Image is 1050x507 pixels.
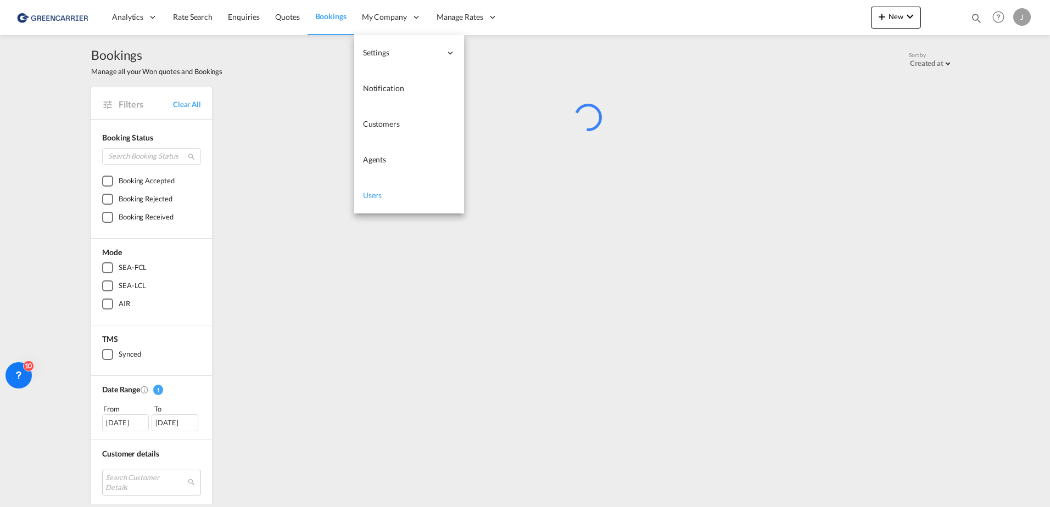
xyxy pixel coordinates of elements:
div: [DATE] [102,414,149,431]
span: Agents [363,155,386,164]
span: Analytics [112,12,143,22]
div: AIR [119,298,130,309]
span: Date Range [102,385,140,394]
span: TMS [102,334,118,343]
span: Manage Rates [437,12,483,22]
button: icon-plus 400-fgNewicon-chevron-down [871,7,921,29]
span: Rate Search [173,12,213,21]
md-checkbox: Synced [102,349,201,360]
a: Clear All [173,99,201,109]
div: From [102,403,150,414]
a: Users [354,178,464,213]
md-icon: icon-chevron-down [903,10,917,23]
span: From To [DATE][DATE] [102,403,201,431]
span: New [875,12,917,21]
span: Bookings [315,12,347,21]
md-checkbox: SEA-FCL [102,262,201,273]
md-icon: icon-magnify [187,153,196,161]
md-icon: Created On [140,385,149,394]
div: icon-magnify [970,12,982,29]
div: Booking Received [119,212,173,223]
md-icon: icon-plus 400-fg [875,10,889,23]
span: Filters [119,98,173,110]
div: J [1013,8,1031,26]
span: Customers [363,119,400,128]
span: Enquiries [228,12,260,21]
div: Booking Rejected [119,194,172,205]
span: Help [989,8,1008,26]
span: Bookings [91,46,222,64]
div: Created at [910,59,943,67]
div: Booking Status [102,132,201,143]
md-checkbox: SEA-LCL [102,280,201,291]
span: Manage all your Won quotes and Bookings [91,66,222,76]
md-checkbox: AIR [102,298,201,309]
span: Booking Status [102,133,153,142]
a: Notification [354,71,464,106]
a: Agents [354,142,464,178]
span: Users [363,190,382,200]
div: Synced [119,349,141,360]
div: Help [989,8,1013,27]
div: [DATE] [152,414,198,431]
div: SEA-FCL [119,262,147,273]
span: Notification [363,83,404,93]
div: Settings [354,35,464,71]
div: To [153,403,202,414]
span: 1 [153,385,163,395]
input: Search Booking Status [102,148,201,165]
md-icon: icon-magnify [970,12,982,24]
div: SEA-LCL [119,280,146,291]
span: My Company [362,12,407,22]
a: Customers [354,106,464,142]
div: Booking Accepted [119,176,174,187]
span: Quotes [275,12,299,21]
span: Customer details [102,449,159,458]
span: Sort by [909,51,926,59]
span: Mode [102,247,122,257]
div: Customer details [102,448,201,459]
img: 1378a7308afe11ef83610d9e779c6b34.png [16,5,91,30]
span: Settings [363,47,441,58]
